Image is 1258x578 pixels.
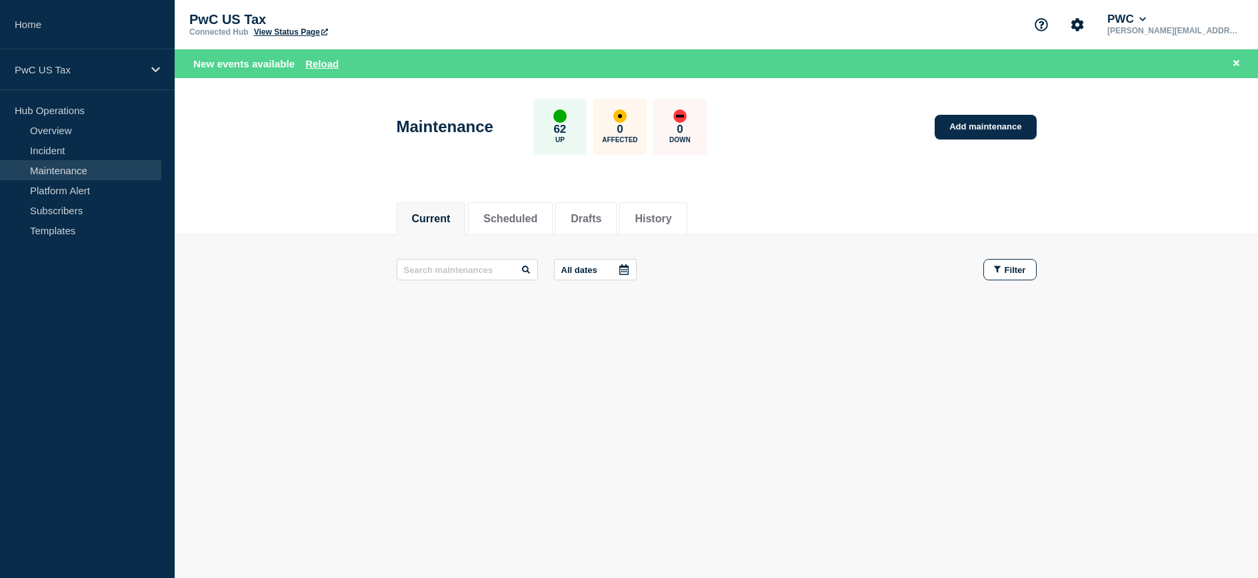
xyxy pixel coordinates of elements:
[397,117,493,136] h1: Maintenance
[602,136,637,143] p: Affected
[254,27,328,37] a: View Status Page
[412,213,451,225] button: Current
[15,64,143,75] p: PwC US Tax
[305,58,339,69] button: Reload
[1063,11,1091,39] button: Account settings
[553,109,567,123] div: up
[1005,265,1026,275] span: Filter
[635,213,671,225] button: History
[1105,26,1243,35] p: [PERSON_NAME][EMAIL_ADDRESS][PERSON_NAME][DOMAIN_NAME]
[1105,13,1149,26] button: PWC
[554,259,637,280] button: All dates
[555,136,565,143] p: Up
[673,109,687,123] div: down
[189,27,249,37] p: Connected Hub
[677,123,683,136] p: 0
[189,12,456,27] p: PwC US Tax
[935,115,1036,139] a: Add maintenance
[193,58,295,69] span: New events available
[669,136,691,143] p: Down
[983,259,1037,280] button: Filter
[617,123,623,136] p: 0
[571,213,601,225] button: Drafts
[553,123,566,136] p: 62
[483,213,537,225] button: Scheduled
[561,265,597,275] p: All dates
[1027,11,1055,39] button: Support
[613,109,627,123] div: affected
[397,259,538,280] input: Search maintenances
